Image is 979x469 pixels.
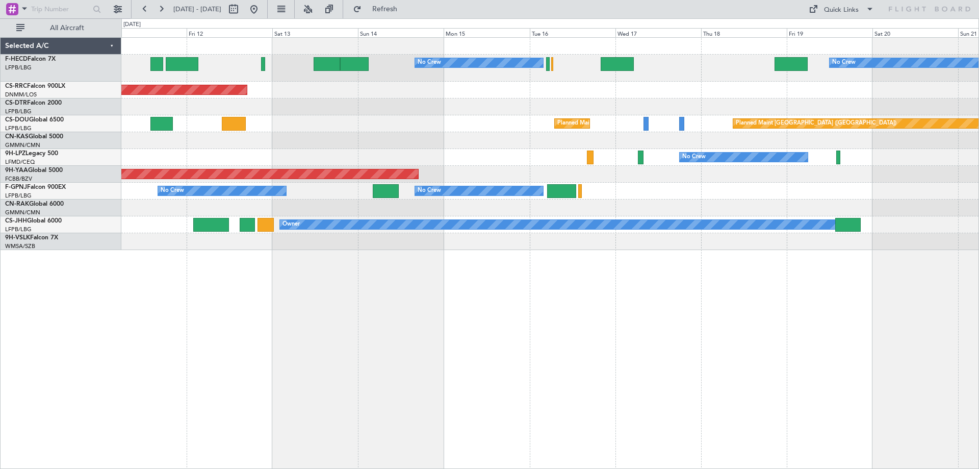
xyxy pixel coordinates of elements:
[736,116,896,131] div: Planned Maint [GEOGRAPHIC_DATA] ([GEOGRAPHIC_DATA])
[5,151,58,157] a: 9H-LPZLegacy 500
[615,28,701,37] div: Wed 17
[358,28,444,37] div: Sun 14
[161,183,184,199] div: No Crew
[5,218,27,224] span: CS-JHH
[444,28,529,37] div: Mon 15
[5,184,66,190] a: F-GPNJFalcon 900EX
[5,167,63,174] a: 9H-YAAGlobal 5000
[5,201,29,207] span: CN-RAK
[5,134,63,140] a: CN-KASGlobal 5000
[272,28,358,37] div: Sat 13
[27,24,108,32] span: All Aircraft
[5,125,32,132] a: LFPB/LBG
[5,184,27,190] span: F-GPNJ
[418,183,441,199] div: No Crew
[5,242,35,250] a: WMSA/SZB
[5,226,32,233] a: LFPB/LBG
[173,5,221,14] span: [DATE] - [DATE]
[5,83,65,89] a: CS-RRCFalcon 900LX
[5,235,30,241] span: 9H-VSLK
[187,28,272,37] div: Fri 12
[5,201,64,207] a: CN-RAKGlobal 6000
[5,100,27,106] span: CS-DTR
[787,28,872,37] div: Fri 19
[5,83,27,89] span: CS-RRC
[5,167,28,174] span: 9H-YAA
[101,28,187,37] div: Thu 11
[701,28,787,37] div: Thu 18
[5,141,40,149] a: GMMN/CMN
[364,6,406,13] span: Refresh
[348,1,409,17] button: Refresh
[5,56,28,62] span: F-HECD
[5,108,32,115] a: LFPB/LBG
[872,28,958,37] div: Sat 20
[11,20,111,36] button: All Aircraft
[5,218,62,224] a: CS-JHHGlobal 6000
[682,150,706,165] div: No Crew
[5,192,32,200] a: LFPB/LBG
[5,117,64,123] a: CS-DOUGlobal 6500
[5,175,32,183] a: FCBB/BZV
[123,20,141,29] div: [DATE]
[530,28,615,37] div: Tue 16
[5,209,40,216] a: GMMN/CMN
[5,91,37,98] a: DNMM/LOS
[557,116,718,131] div: Planned Maint [GEOGRAPHIC_DATA] ([GEOGRAPHIC_DATA])
[418,55,441,70] div: No Crew
[5,235,58,241] a: 9H-VSLKFalcon 7X
[5,117,29,123] span: CS-DOU
[31,2,90,17] input: Trip Number
[832,55,856,70] div: No Crew
[5,158,35,166] a: LFMD/CEQ
[5,134,29,140] span: CN-KAS
[5,151,25,157] span: 9H-LPZ
[5,100,62,106] a: CS-DTRFalcon 2000
[5,56,56,62] a: F-HECDFalcon 7X
[5,64,32,71] a: LFPB/LBG
[824,5,859,15] div: Quick Links
[804,1,879,17] button: Quick Links
[282,217,300,232] div: Owner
